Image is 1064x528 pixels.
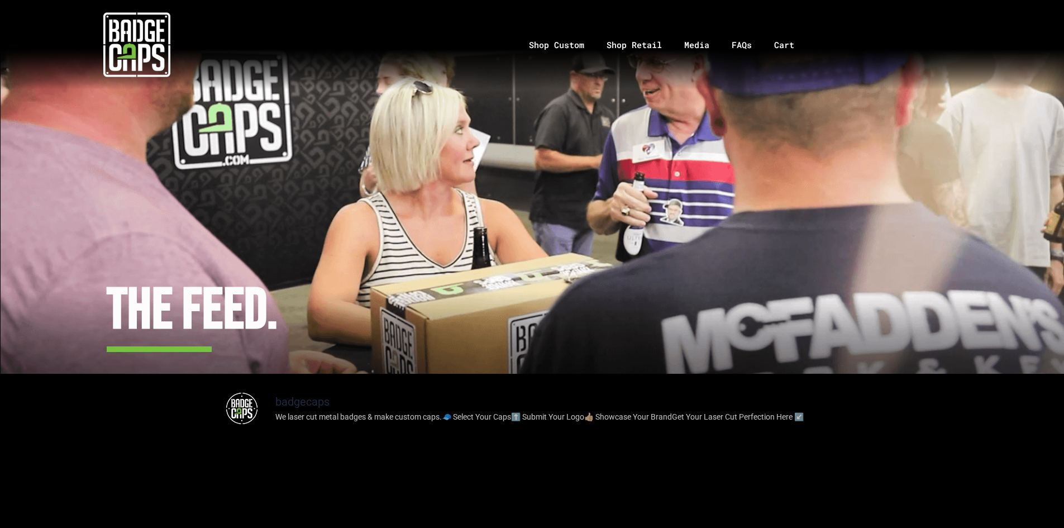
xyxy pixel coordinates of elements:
a: Cart [763,16,819,74]
nav: Menu [273,16,1064,74]
img: badgecaps white logo with green acccent [103,11,170,78]
a: Media [673,16,721,74]
a: Shop Retail [595,16,673,74]
p: We laser cut metal badges & make custom caps. 🧢 Select Your Caps ⬆️ Submit Your Logo 👍🏼 Showcase ... [275,412,804,423]
h3: badgecaps [275,394,330,410]
a: badgecaps We laser cut metal badges & make custom caps.🧢 Select Your Caps⬆️ Submit Your Logo👍🏼 Sh... [220,386,845,431]
a: Shop Custom [518,16,595,74]
a: FAQs [721,16,763,74]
